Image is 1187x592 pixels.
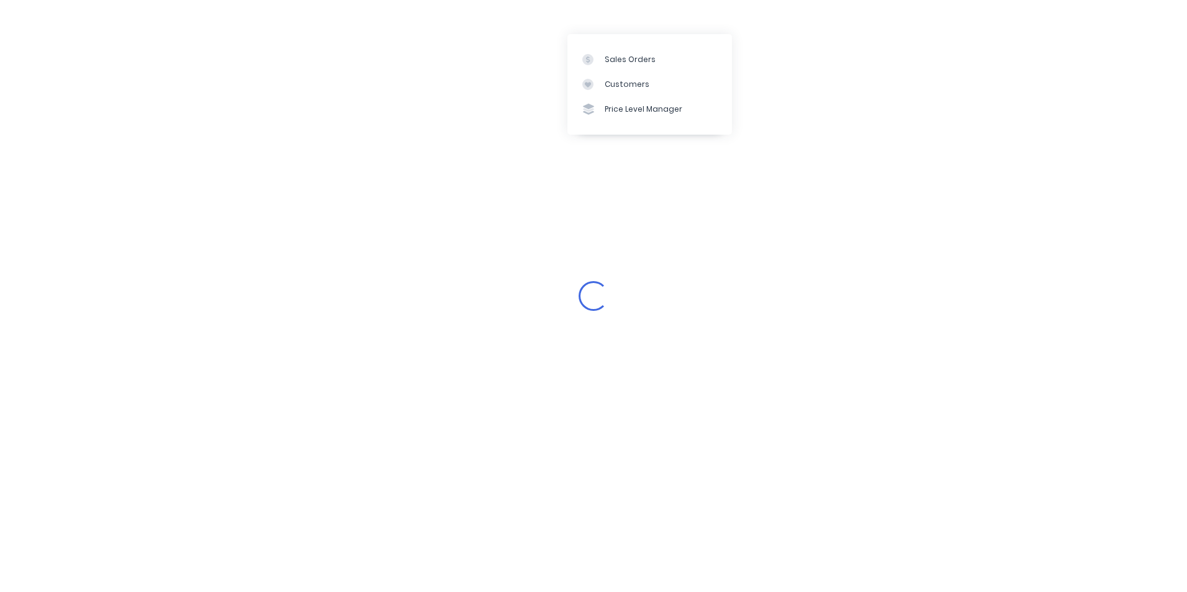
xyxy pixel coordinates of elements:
[605,104,682,115] div: Price Level Manager
[567,47,732,71] a: Sales Orders
[567,72,732,97] a: Customers
[567,97,732,122] a: Price Level Manager
[605,79,649,90] div: Customers
[605,54,656,65] div: Sales Orders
